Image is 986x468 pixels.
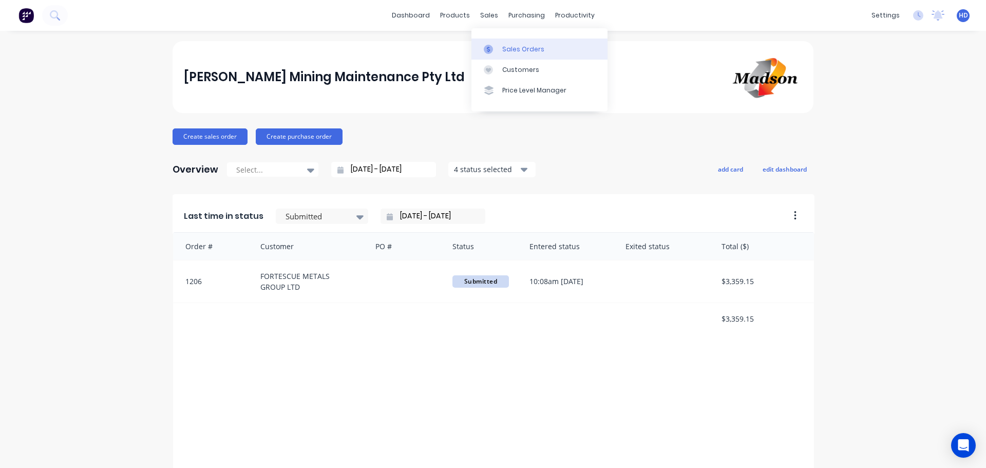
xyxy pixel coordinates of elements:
[256,128,343,145] button: Create purchase order
[365,233,442,260] div: PO #
[18,8,34,23] img: Factory
[387,8,435,23] a: dashboard
[250,260,366,303] div: FORTESCUE METALS GROUP LTD
[711,260,814,303] div: $3,359.15
[502,45,544,54] div: Sales Orders
[475,8,503,23] div: sales
[173,159,218,180] div: Overview
[184,67,465,87] div: [PERSON_NAME] Mining Maintenance Pty Ltd
[711,233,814,260] div: Total ($)
[442,233,519,260] div: Status
[959,11,968,20] span: HD
[471,60,608,80] a: Customers
[711,303,814,334] div: $3,359.15
[502,65,539,74] div: Customers
[454,164,519,175] div: 4 status selected
[435,8,475,23] div: products
[866,8,905,23] div: settings
[711,162,750,176] button: add card
[519,233,615,260] div: Entered status
[519,260,615,303] div: 10:08am [DATE]
[173,233,250,260] div: Order #
[173,128,248,145] button: Create sales order
[756,162,813,176] button: edit dashboard
[951,433,976,458] div: Open Intercom Messenger
[448,162,536,177] button: 4 status selected
[502,86,566,95] div: Price Level Manager
[503,8,550,23] div: purchasing
[471,80,608,101] a: Price Level Manager
[730,53,802,101] img: Madson Mining Maintenance Pty Ltd
[173,260,250,303] div: 1206
[452,275,509,288] span: Submitted
[250,233,366,260] div: Customer
[184,210,263,222] span: Last time in status
[615,233,711,260] div: Exited status
[550,8,600,23] div: productivity
[393,209,481,224] input: Filter by date
[471,39,608,59] a: Sales Orders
